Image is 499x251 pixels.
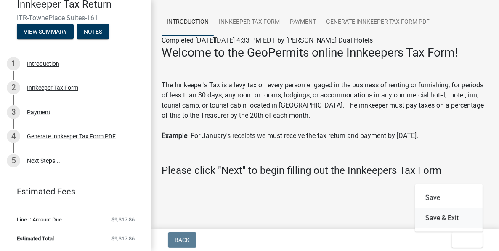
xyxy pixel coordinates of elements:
span: Estimated Total [17,236,54,241]
span: Back [175,237,190,243]
h3: Welcome to the GeoPermits online Innkeepers Tax Form! [162,46,489,60]
button: Save [415,188,483,208]
span: Exit [459,237,471,243]
strong: Example [162,132,187,140]
button: Notes [77,24,109,39]
div: 4 [7,130,20,143]
div: Introduction [27,61,59,67]
a: Introduction [162,9,214,36]
button: View Summary [17,24,74,39]
wm-modal-confirm: Notes [77,29,109,35]
button: Back [168,232,196,248]
div: Payment [27,109,50,115]
h4: Please click "Next" to begin filling out the Innkeepers Tax Form [162,165,489,177]
a: Generate Innkeeper Tax Form PDF [321,9,435,36]
div: Exit [415,184,483,232]
button: Save & Exit [415,208,483,228]
span: $9,317.86 [111,236,135,241]
div: 1 [7,57,20,70]
div: Generate Innkeeper Tax Form PDF [27,133,116,139]
span: $9,317.86 [111,217,135,222]
a: Innkeeper Tax Form [214,9,285,36]
div: 2 [7,81,20,94]
span: Line I: Amount Due [17,217,62,222]
div: Innkeeper Tax Form [27,85,78,91]
a: Payment [285,9,321,36]
a: Estimated Fees [7,183,138,200]
p: The Innkeeper's Tax is a levy tax on every person engaged in the business of renting or furnishin... [162,80,489,141]
span: Completed [DATE][DATE] 4:33 PM EDT by [PERSON_NAME] Dual Hotels [162,36,373,44]
wm-modal-confirm: Summary [17,29,74,35]
div: 3 [7,105,20,119]
button: Exit [452,232,483,248]
span: ITR-TownePlace Suites-161 [17,14,135,22]
div: 5 [7,154,20,167]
